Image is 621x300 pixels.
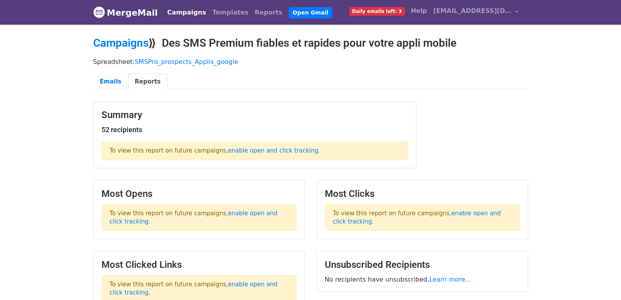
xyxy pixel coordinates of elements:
span: Daily emails left: 3 [349,7,405,16]
a: Help [408,3,430,19]
p: To view this report on future campaigns, . [101,142,408,160]
p: Spreadsheet: [93,58,528,66]
h3: Most Clicked Links [101,259,297,271]
a: Daily emails left: 3 [346,3,408,19]
h2: ⟫ Des SMS Premium fiables et rapides pour votre appli mobile [93,36,528,50]
a: Templates [209,5,252,20]
a: Campaigns [164,5,209,20]
a: SMSPro_prospects_Applis_google [135,58,238,65]
h5: 52 recipients [101,125,408,134]
a: Reports [128,74,167,90]
h3: Summary [101,109,408,121]
a: MergeMail [93,4,158,21]
span: [EMAIL_ADDRESS][DOMAIN_NAME] [433,6,512,16]
img: MergeMail logo [93,6,105,18]
h3: Unsubscribed Recipients [325,259,520,271]
p: To view this report on future campaigns, . [101,204,297,231]
p: To view this report on future campaigns, . [325,204,520,231]
a: Emails [93,74,128,90]
p: No recipients have unsubscribed. [325,275,520,284]
h3: Most Clicks [325,188,520,200]
a: enable open and click tracking [228,147,318,154]
a: [EMAIL_ADDRESS][DOMAIN_NAME] [430,3,522,22]
a: Learn more... [429,276,471,283]
a: Open Gmail [289,7,332,18]
a: Reports [252,5,286,20]
h3: Most Opens [101,188,297,200]
a: Campaigns [93,36,148,49]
